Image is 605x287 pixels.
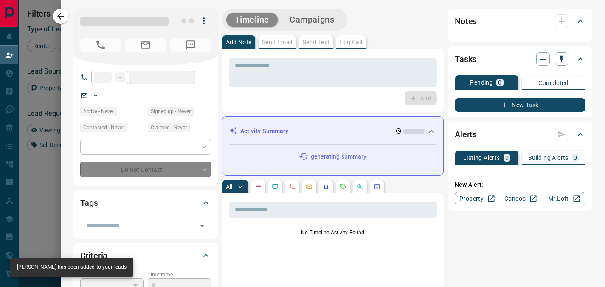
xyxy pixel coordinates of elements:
p: 0 [498,80,501,85]
p: Completed [538,80,568,86]
div: Notes [455,11,585,31]
p: 0 [505,155,509,161]
div: [PERSON_NAME] has been added to your leads [17,260,127,274]
p: Activity Summary [240,127,289,136]
div: Tasks [455,49,585,69]
a: Condos [498,192,542,205]
span: No Number [170,38,211,52]
p: No Timeline Activity Found [229,229,437,236]
button: New Task [455,98,585,112]
svg: Agent Actions [374,183,380,190]
svg: Notes [255,183,262,190]
span: Claimed - Never [151,123,187,132]
p: New Alert: [455,180,585,189]
p: Pending [470,80,493,85]
p: Add Note [226,39,252,45]
span: Contacted - Never [83,123,124,132]
a: Property [455,192,498,205]
button: Timeline [226,13,278,27]
span: No Number [80,38,121,52]
p: Timeframe: [148,271,211,278]
div: Do Not Contact [80,162,211,177]
svg: Emails [306,183,312,190]
div: Activity Summary [229,123,437,139]
h2: Notes [455,14,477,28]
h2: Criteria [80,249,108,262]
span: Signed up - Never [151,107,191,116]
p: All [226,184,233,190]
button: Open [196,220,208,232]
div: Tags [80,193,211,213]
h2: Alerts [455,128,477,141]
h2: Tags [80,196,98,210]
svg: Opportunities [357,183,363,190]
a: -- [94,92,97,99]
h2: Tasks [455,52,476,66]
div: Alerts [455,124,585,145]
span: No Email [125,38,166,52]
button: Campaigns [281,13,343,27]
p: Listing Alerts [463,155,500,161]
svg: Listing Alerts [323,183,329,190]
a: Mr.Loft [542,192,585,205]
p: 0 [574,155,577,161]
p: generating summary [311,152,366,161]
p: Building Alerts [528,155,568,161]
svg: Requests [340,183,346,190]
svg: Lead Browsing Activity [272,183,279,190]
svg: Calls [289,183,295,190]
span: Active - Never [83,107,114,116]
div: Criteria [80,245,211,266]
